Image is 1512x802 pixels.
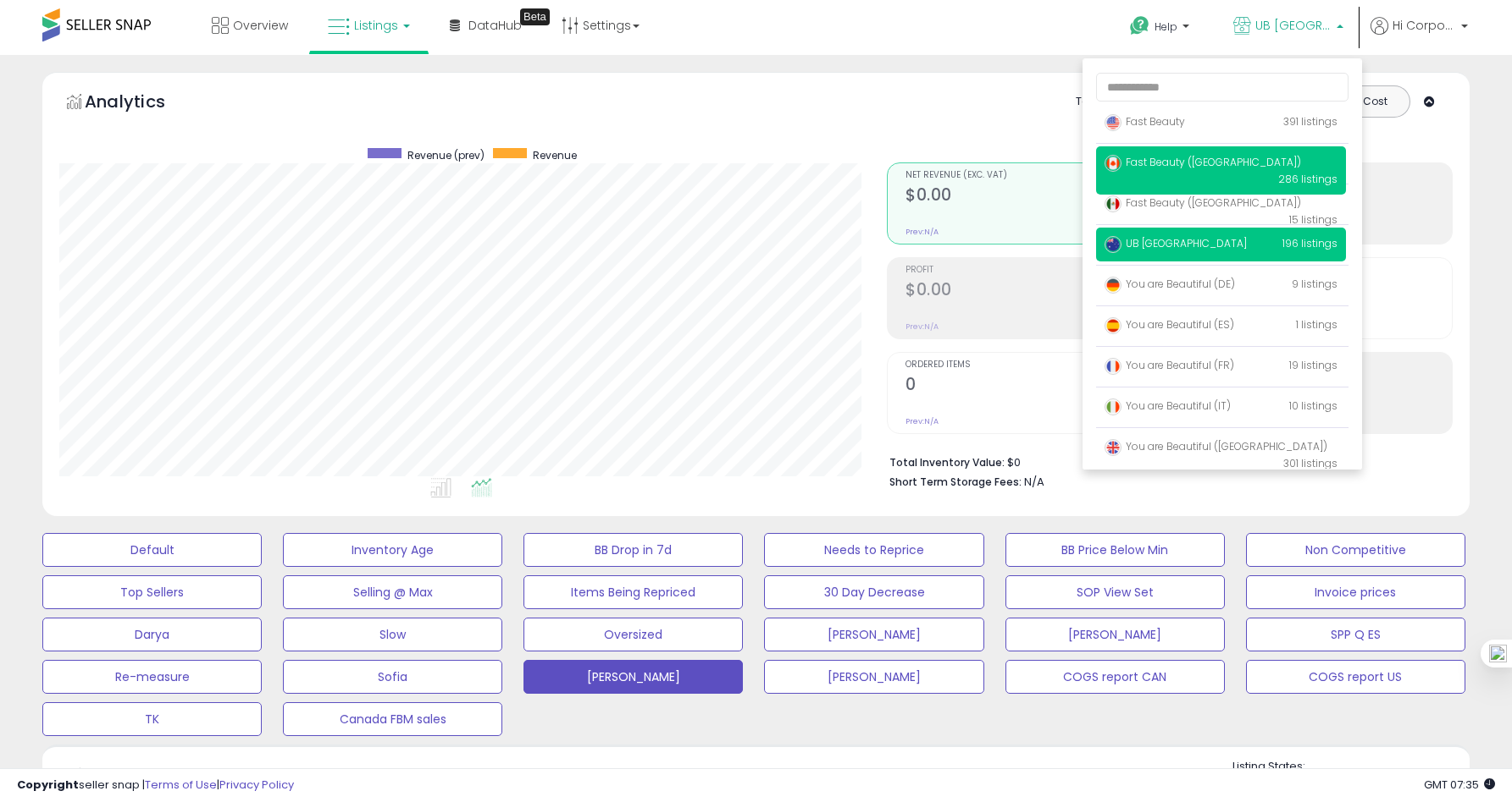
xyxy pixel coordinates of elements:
[1005,575,1225,609] button: SOP View Set
[1105,195,1122,212] img: mexico.png
[906,321,939,332] small: Prev: N/A
[1105,114,1185,129] span: Fast Beauty
[906,171,1160,180] span: Net Revenue (Exc. VAT)
[889,475,1022,489] b: Short Term Storage Fees:
[1105,317,1234,332] span: You are Beautiful (ES)
[1155,19,1177,34] span: Help
[1105,439,1327,453] span: You are Beautiful ([GEOGRAPHIC_DATA])
[889,451,1440,471] li: $0
[1024,474,1044,490] span: N/A
[1246,575,1465,609] button: Invoice prices
[1005,533,1225,567] button: BB Price Below Min
[1076,94,1142,110] div: Totals For
[233,17,288,34] span: Overview
[1289,212,1338,227] span: 15 listings
[523,533,743,567] button: BB Drop in 7d
[1105,236,1247,250] span: UB [GEOGRAPHIC_DATA]
[145,777,217,793] a: Terms of Use
[1289,398,1338,413] span: 10 listings
[283,575,502,609] button: Selling @ Max
[1289,358,1338,372] span: 19 listings
[17,777,79,793] strong: Copyright
[906,185,1160,208] h2: $0.00
[906,266,1160,275] span: Profit
[523,575,743,609] button: Items Being Repriced
[42,660,262,694] button: Re-measure
[1296,317,1338,332] span: 1 listings
[889,455,1005,470] b: Total Inventory Value:
[1393,17,1456,34] span: Hi Corporate
[1105,358,1122,375] img: france.png
[1489,645,1507,662] img: one_i.png
[523,660,743,694] button: [PERSON_NAME]
[42,618,262,651] button: Darya
[764,660,983,694] button: [PERSON_NAME]
[1232,759,1470,775] p: Listing States:
[90,765,155,788] h5: Listings
[42,702,262,736] button: TK
[283,660,502,694] button: Sofia
[1116,3,1206,55] a: Help
[1246,660,1465,694] button: COGS report US
[1105,439,1122,456] img: uk.png
[906,280,1160,303] h2: $0.00
[1255,17,1332,34] span: UB [GEOGRAPHIC_DATA]
[906,360,1160,370] span: Ordered Items
[1105,358,1234,372] span: You are Beautiful (FR)
[283,702,502,736] button: Canada FBM sales
[1129,15,1150,36] i: Get Help
[17,777,294,794] div: seller snap | |
[1282,236,1338,250] span: 196 listings
[1371,17,1468,55] a: Hi Corporate
[1292,277,1338,291] span: 9 listings
[764,575,983,609] button: 30 Day Decrease
[1424,777,1495,793] span: 2025-10-7 07:35 GMT
[1105,195,1301,210] span: Fast Beauty ([GEOGRAPHIC_DATA])
[520,8,550,25] div: Tooltip anchor
[1105,277,1235,291] span: You are Beautiful (DE)
[219,777,294,793] a: Privacy Policy
[1105,277,1122,294] img: germany.png
[1005,618,1225,651] button: [PERSON_NAME]
[906,227,939,237] small: Prev: N/A
[354,17,398,34] span: Listings
[1105,317,1122,334] img: spain.png
[85,90,198,118] h5: Analytics
[283,618,502,651] button: Slow
[1105,398,1122,415] img: italy.png
[906,375,1160,398] h2: 0
[407,148,485,162] span: Revenue (prev)
[42,533,262,567] button: Default
[1105,155,1122,172] img: canada.png
[533,148,577,162] span: Revenue
[523,618,743,651] button: Oversized
[283,533,502,567] button: Inventory Age
[1278,172,1338,186] span: 286 listings
[906,416,939,426] small: Prev: N/A
[1283,114,1338,129] span: 391 listings
[42,575,262,609] button: Top Sellers
[468,17,522,34] span: DataHub
[1246,618,1465,651] button: SPP Q ES
[1246,533,1465,567] button: Non Competitive
[764,618,983,651] button: [PERSON_NAME]
[764,533,983,567] button: Needs to Reprice
[1283,456,1338,470] span: 301 listings
[1105,114,1122,131] img: usa.png
[1105,155,1301,169] span: Fast Beauty ([GEOGRAPHIC_DATA])
[1105,236,1122,253] img: australia.png
[1105,398,1231,413] span: You are Beautiful (IT)
[1005,660,1225,694] button: COGS report CAN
